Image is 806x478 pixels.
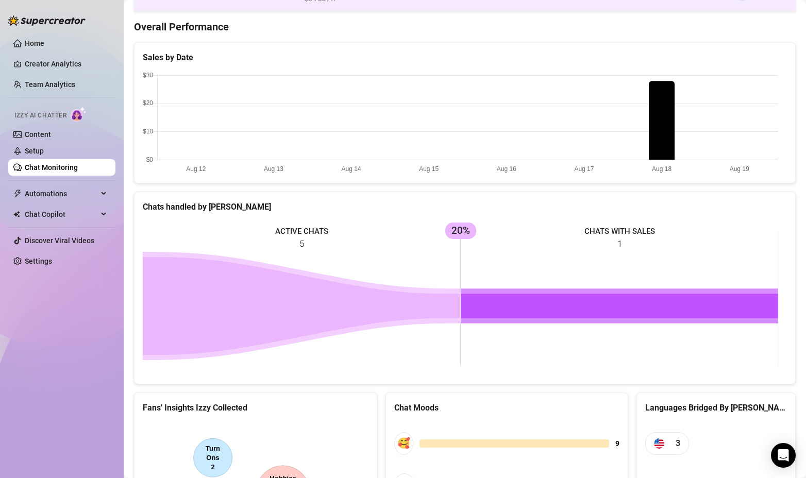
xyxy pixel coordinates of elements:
[25,56,107,72] a: Creator Analytics
[13,211,20,218] img: Chat Copilot
[13,190,22,198] span: thunderbolt
[394,432,413,454] div: 🥰
[25,147,44,155] a: Setup
[143,401,368,414] div: Fans' Insights Izzy Collected
[25,163,78,172] a: Chat Monitoring
[25,80,75,89] a: Team Analytics
[143,200,787,213] div: Chats handled by [PERSON_NAME]
[134,20,796,34] h4: Overall Performance
[615,438,619,449] span: 9
[71,107,87,122] img: AI Chatter
[14,111,66,121] span: Izzy AI Chatter
[394,401,620,414] div: Chat Moods
[771,443,796,468] div: Open Intercom Messenger
[676,437,680,450] span: 3
[645,401,787,414] div: Languages Bridged By [PERSON_NAME]
[25,185,98,202] span: Automations
[25,39,44,47] a: Home
[143,51,787,64] div: Sales by Date
[25,206,98,223] span: Chat Copilot
[25,130,51,139] a: Content
[654,438,664,449] img: us
[25,236,94,245] a: Discover Viral Videos
[8,15,86,26] img: logo-BBDzfeDw.svg
[25,257,52,265] a: Settings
